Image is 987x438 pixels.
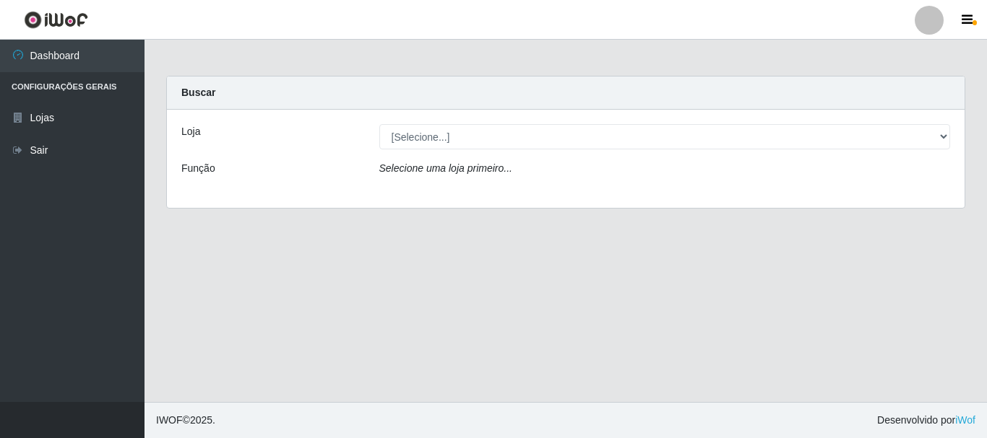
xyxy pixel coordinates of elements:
span: Desenvolvido por [877,413,975,428]
img: CoreUI Logo [24,11,88,29]
strong: Buscar [181,87,215,98]
span: IWOF [156,414,183,426]
a: iWof [955,414,975,426]
span: © 2025 . [156,413,215,428]
label: Loja [181,124,200,139]
label: Função [181,161,215,176]
i: Selecione uma loja primeiro... [379,162,512,174]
